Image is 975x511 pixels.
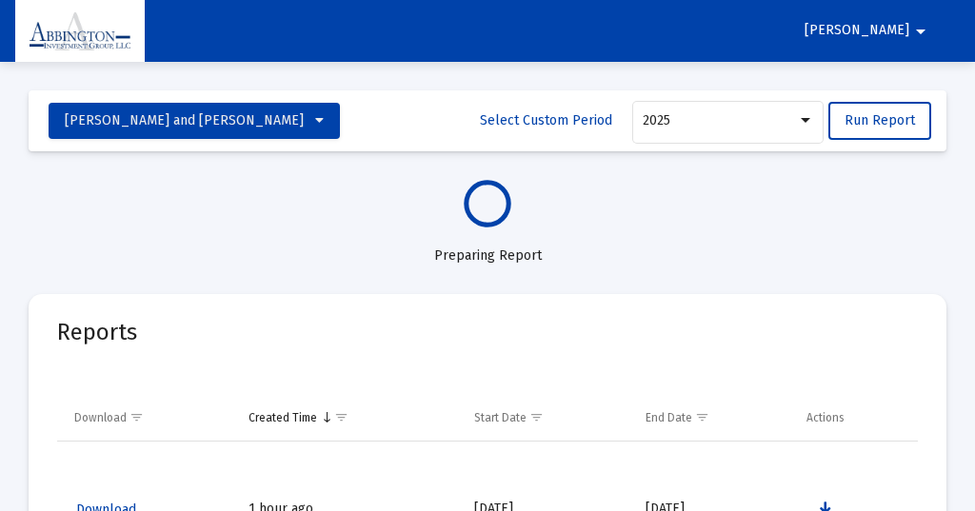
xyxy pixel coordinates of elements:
span: Show filter options for column 'End Date' [695,410,709,424]
span: Select Custom Period [480,112,612,128]
button: Run Report [828,102,931,140]
span: 2025 [643,112,670,128]
div: Actions [806,410,845,425]
mat-card-title: Reports [57,323,137,342]
span: [PERSON_NAME] [805,23,909,39]
div: End Date [646,410,692,425]
span: [PERSON_NAME] and [PERSON_NAME] [65,112,304,128]
td: Column Created Time [235,395,460,441]
span: Run Report [845,112,915,128]
td: Column Download [57,395,235,441]
div: Download [74,410,127,425]
span: Show filter options for column 'Created Time' [334,410,348,424]
div: Start Date [474,410,527,425]
button: [PERSON_NAME] [782,11,955,49]
mat-icon: arrow_drop_down [909,12,932,50]
td: Column End Date [632,395,793,441]
button: [PERSON_NAME] and [PERSON_NAME] [49,103,340,139]
div: Preparing Report [29,227,946,265]
img: Dashboard [30,12,130,50]
div: Created Time [249,410,317,425]
span: Show filter options for column 'Download' [129,410,144,424]
td: Column Start Date [461,395,632,441]
td: Column Actions [793,395,918,441]
span: Show filter options for column 'Start Date' [529,410,544,424]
